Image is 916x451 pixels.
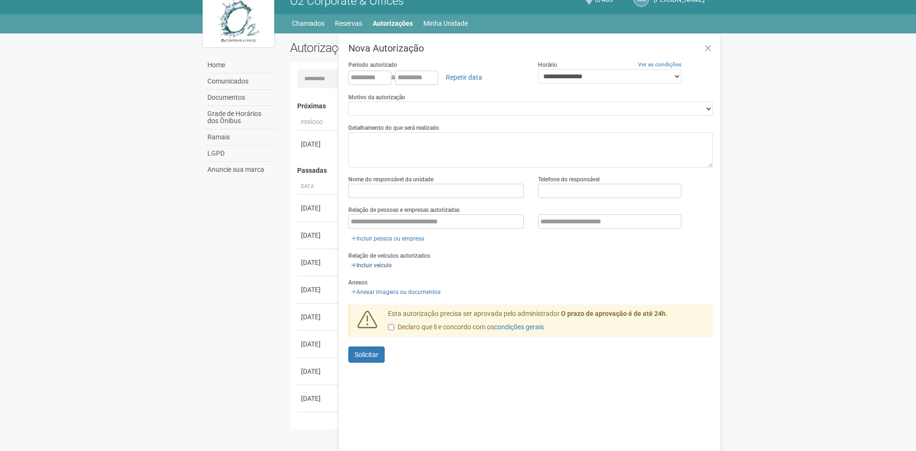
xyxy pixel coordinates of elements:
label: Período autorizado [348,61,397,69]
label: Relação de veículos autorizados [348,252,430,260]
h4: Próximas [297,103,707,110]
a: Minha Unidade [423,17,468,30]
button: Solicitar [348,346,385,363]
label: Declaro que li e concordo com os [388,323,544,332]
label: Anexos [348,278,367,287]
div: a [348,69,524,85]
div: [DATE] [301,139,336,149]
div: [DATE] [301,285,336,294]
h2: Autorizações [290,41,495,55]
div: [DATE] [301,421,336,430]
strong: O prazo de aprovação é de até 24h. [561,310,668,317]
a: Home [205,57,276,73]
a: Comunicados [205,73,276,90]
a: Anuncie sua marca [205,162,276,178]
h4: Passadas [297,167,707,174]
a: Ramais [205,129,276,146]
div: [DATE] [301,258,336,267]
span: Solicitar [355,351,378,358]
th: Período [297,115,340,131]
div: [DATE] [301,231,336,240]
a: Incluir pessoa ou empresa [348,233,427,244]
label: Relação de pessoas e empresas autorizadas [348,206,460,214]
th: Data [297,179,340,195]
div: Esta autorização precisa ser aprovada pelo administrador. [381,309,713,337]
a: Chamados [292,17,324,30]
input: Declaro que li e concordo com oscondições gerais [388,324,394,330]
a: Reservas [335,17,362,30]
a: Documentos [205,90,276,106]
label: Nome do responsável da unidade [348,175,433,184]
div: [DATE] [301,312,336,322]
h3: Nova Autorização [348,43,713,53]
a: LGPD [205,146,276,162]
a: Autorizações [373,17,413,30]
div: [DATE] [301,367,336,376]
div: [DATE] [301,394,336,403]
a: Incluir veículo [348,260,395,271]
a: condições gerais [494,323,544,331]
a: Anexar imagens ou documentos [348,287,443,297]
a: Grade de Horários dos Ônibus [205,106,276,129]
label: Telefone do responsável [538,175,600,184]
div: [DATE] [301,339,336,349]
a: Repetir data [440,69,488,85]
a: Ver as condições [638,61,681,68]
div: [DATE] [301,203,336,213]
label: Horário [538,61,557,69]
label: Detalhamento do que será realizado [348,124,439,132]
label: Motivo da autorização [348,93,405,102]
